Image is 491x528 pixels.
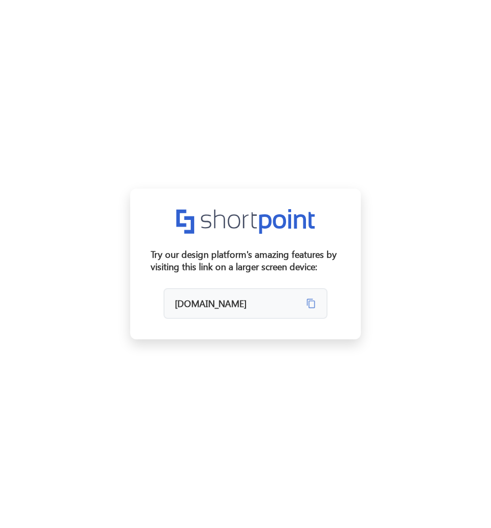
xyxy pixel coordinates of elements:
h3: Try our design platform's amazing features by visiting this link on a larger screen device: [151,248,340,273]
img: ShortPoint Logo [176,209,315,233]
button: [DOMAIN_NAME] [163,288,328,319]
span: [DOMAIN_NAME] [175,297,300,310]
iframe: Chat Widget [440,479,491,528]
